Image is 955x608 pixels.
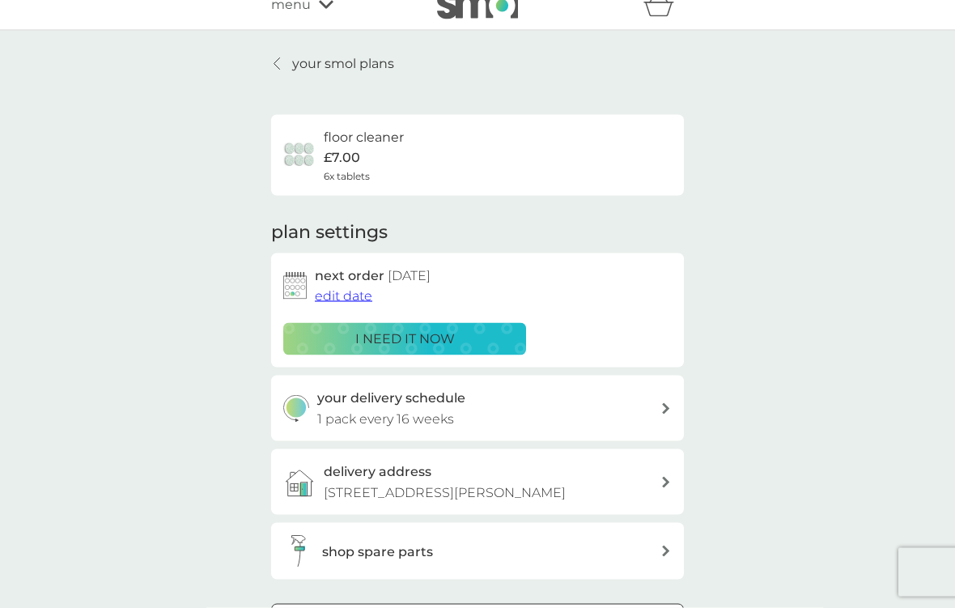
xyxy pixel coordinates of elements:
[271,449,684,515] a: delivery address[STREET_ADDRESS][PERSON_NAME]
[388,268,431,283] span: [DATE]
[292,53,394,74] p: your smol plans
[317,409,454,430] p: 1 pack every 16 weeks
[271,53,394,74] a: your smol plans
[355,329,455,350] p: i need it now
[317,388,465,409] h3: your delivery schedule
[271,376,684,441] button: your delivery schedule1 pack every 16 weeks
[283,323,526,355] button: i need it now
[271,523,684,580] button: shop spare parts
[315,286,372,307] button: edit date
[324,168,370,184] span: 6x tablets
[324,127,404,148] h6: floor cleaner
[283,139,316,172] img: floor cleaner
[315,288,372,304] span: edit date
[315,266,431,287] h2: next order
[324,147,360,168] p: £7.00
[324,483,566,504] p: [STREET_ADDRESS][PERSON_NAME]
[271,220,388,245] h2: plan settings
[322,542,433,563] h3: shop spare parts
[324,461,431,483] h3: delivery address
